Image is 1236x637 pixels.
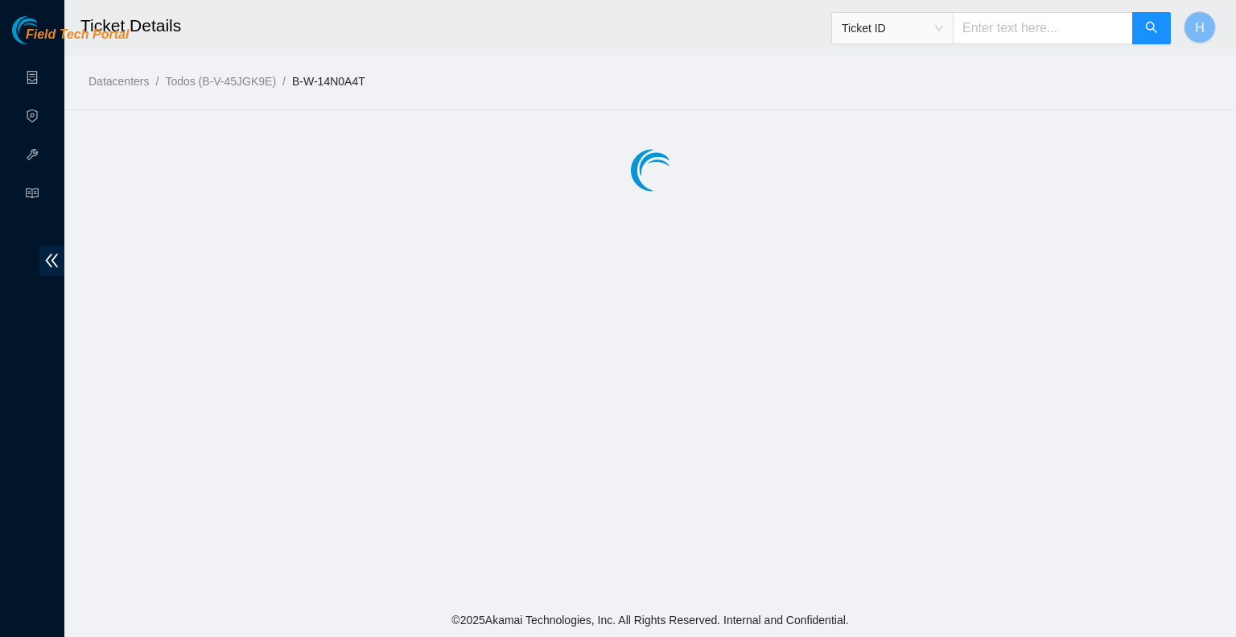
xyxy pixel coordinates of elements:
[1195,18,1205,38] span: H
[39,246,64,275] span: double-left
[1184,11,1216,43] button: H
[155,75,159,88] span: /
[26,27,129,43] span: Field Tech Portal
[953,12,1133,44] input: Enter text here...
[12,29,129,50] a: Akamai TechnologiesField Tech Portal
[12,16,81,44] img: Akamai Technologies
[26,180,39,212] span: read
[842,16,943,40] span: Ticket ID
[1145,21,1158,36] span: search
[64,603,1236,637] footer: © 2025 Akamai Technologies, Inc. All Rights Reserved. Internal and Confidential.
[89,75,149,88] a: Datacenters
[165,75,276,88] a: Todos (B-V-45JGK9E)
[1132,12,1171,44] button: search
[292,75,365,88] a: B-W-14N0A4T
[282,75,286,88] span: /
